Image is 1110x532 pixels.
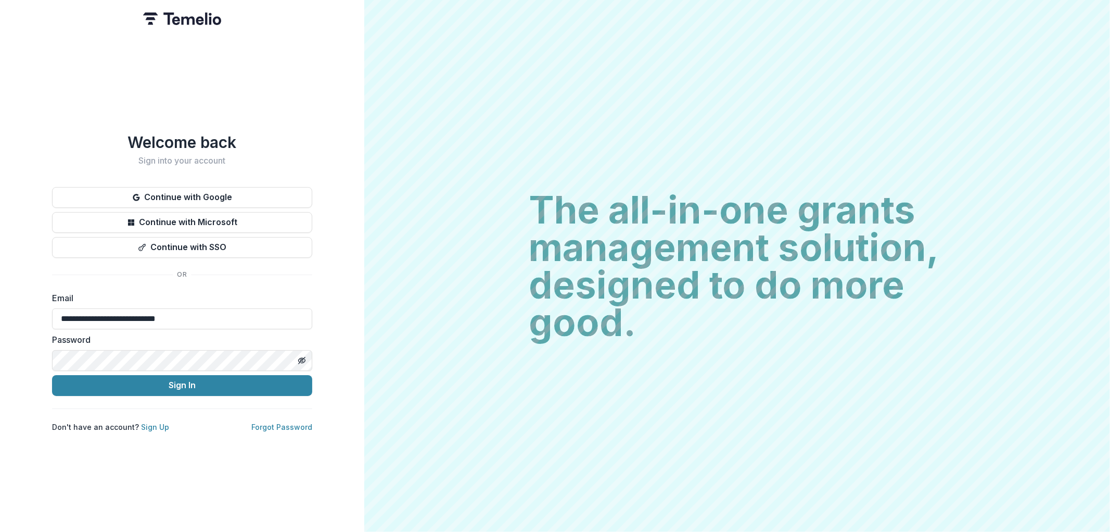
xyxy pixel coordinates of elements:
[143,13,221,25] img: Temelio
[52,237,312,258] button: Continue with SSO
[52,422,169,432] p: Don't have an account?
[52,187,312,208] button: Continue with Google
[294,352,310,369] button: Toggle password visibility
[52,212,312,233] button: Continue with Microsoft
[52,292,306,304] label: Email
[52,156,312,166] h2: Sign into your account
[52,133,312,152] h1: Welcome back
[141,423,169,431] a: Sign Up
[251,423,312,431] a: Forgot Password
[52,333,306,346] label: Password
[52,375,312,396] button: Sign In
